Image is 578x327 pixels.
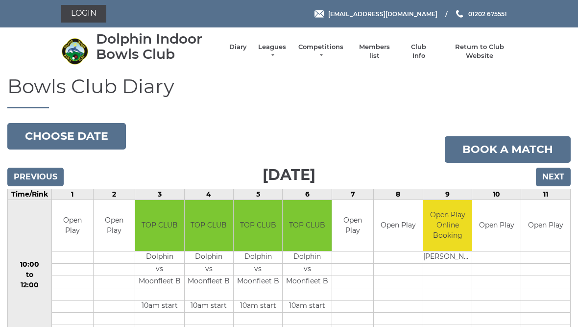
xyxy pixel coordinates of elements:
input: Previous [7,168,64,186]
td: Dolphin [234,252,282,264]
td: 2 [93,189,135,200]
a: Login [61,5,106,23]
td: 10am start [135,301,184,313]
td: 9 [423,189,472,200]
td: Time/Rink [8,189,52,200]
a: Competitions [297,43,344,60]
td: 7 [332,189,373,200]
td: Open Play Online Booking [423,200,473,252]
td: 1 [51,189,93,200]
td: Open Play [52,200,93,252]
td: TOP CLUB [283,200,331,252]
td: 10am start [283,301,331,313]
td: vs [135,264,184,276]
td: 5 [234,189,283,200]
td: 10am start [185,301,233,313]
td: 11 [521,189,571,200]
a: Diary [229,43,247,51]
a: Leagues [257,43,288,60]
td: vs [234,264,282,276]
td: TOP CLUB [234,200,282,252]
a: Club Info [405,43,433,60]
td: 10am start [234,301,282,313]
span: 01202 675551 [468,10,507,17]
a: Book a match [445,136,571,163]
td: 6 [283,189,332,200]
a: Email [EMAIL_ADDRESS][DOMAIN_NAME] [314,9,437,19]
td: vs [283,264,331,276]
td: Moonfleet B [135,276,184,288]
a: Return to Club Website [443,43,517,60]
td: Dolphin [135,252,184,264]
td: TOP CLUB [135,200,184,252]
td: Open Play [472,200,521,252]
td: Open Play [94,200,135,252]
img: Dolphin Indoor Bowls Club [61,38,88,65]
td: Dolphin [185,252,233,264]
td: 3 [135,189,184,200]
button: Choose date [7,123,126,150]
td: vs [185,264,233,276]
td: [PERSON_NAME] [423,252,473,264]
a: Members list [354,43,394,60]
td: Open Play [374,200,422,252]
h1: Bowls Club Diary [7,75,571,108]
td: TOP CLUB [185,200,233,252]
img: Email [314,10,324,18]
td: Open Play [332,200,373,252]
a: Phone us 01202 675551 [455,9,507,19]
td: Moonfleet B [283,276,331,288]
td: 10 [472,189,521,200]
td: Dolphin [283,252,331,264]
img: Phone us [456,10,463,18]
td: Moonfleet B [185,276,233,288]
td: 8 [374,189,423,200]
input: Next [536,168,571,186]
td: Open Play [521,200,570,252]
span: [EMAIL_ADDRESS][DOMAIN_NAME] [328,10,437,17]
td: 4 [184,189,233,200]
td: Moonfleet B [234,276,282,288]
div: Dolphin Indoor Bowls Club [96,31,219,62]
